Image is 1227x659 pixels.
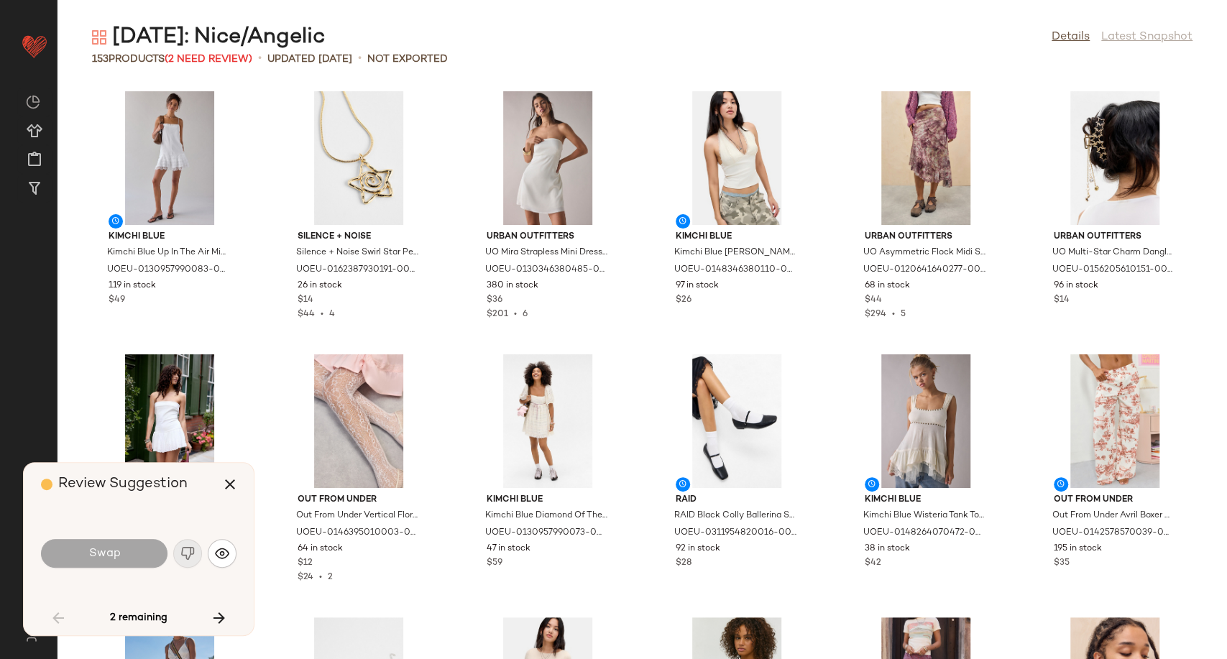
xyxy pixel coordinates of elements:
[58,476,188,492] span: Review Suggestion
[298,231,420,244] span: Silence + Noise
[26,95,40,109] img: svg%3e
[487,294,502,307] span: $36
[487,543,530,556] span: 47 in stock
[863,264,985,277] span: UOEU-0120641640277-000-266
[109,280,156,292] span: 119 in stock
[97,91,242,225] img: 0130957990083_011_a2
[286,354,431,488] img: 0146395010003_011_a2
[487,557,502,570] span: $59
[298,557,313,570] span: $12
[258,50,262,68] span: •
[676,231,798,244] span: Kimchi Blue
[109,294,125,307] span: $49
[865,231,987,244] span: Urban Outfitters
[107,246,229,259] span: Kimchi Blue Up In The Air Mini Dress - Ivory S at Urban Outfitters
[676,543,720,556] span: 92 in stock
[523,310,528,319] span: 6
[315,310,329,319] span: •
[298,573,313,582] span: $24
[865,557,881,570] span: $42
[92,23,325,52] div: [DATE]: Nice/Angelic
[485,246,607,259] span: UO Mira Strapless Mini Dress - White M at Urban Outfitters
[97,354,242,488] img: 0131583430014_010_a2
[485,510,607,522] span: Kimchi Blue Diamond Of The Season Mini Dress - Ivory XL at Urban Outfitters
[853,91,998,225] img: 0120641640277_266_a2
[296,527,418,540] span: UOEU-0146395010003-000-011
[1052,246,1175,259] span: UO Multi-Star Charm Dangle Claw Clip - Gold ALL at Urban Outfitters
[1052,510,1175,522] span: Out From Under Avril Boxer Pants - Cream S at Urban Outfitters
[676,294,691,307] span: $26
[676,280,719,292] span: 97 in stock
[865,310,886,319] span: $294
[298,294,313,307] span: $14
[109,231,231,244] span: Kimchi Blue
[92,30,106,45] img: svg%3e
[508,310,523,319] span: •
[358,50,362,68] span: •
[475,91,620,225] img: 0130346380485_010_a2
[367,52,448,67] p: Not Exported
[487,280,538,292] span: 380 in stock
[863,246,985,259] span: UO Asymmetric Flock Midi Skirt - Pink combo 2XS at Urban Outfitters
[901,310,906,319] span: 5
[674,246,796,259] span: Kimchi Blue [PERSON_NAME] Halter Top - Ivory XL at Urban Outfitters
[298,543,343,556] span: 64 in stock
[296,264,418,277] span: UOEU-0162387930191-000-070
[165,54,252,65] span: (2 Need Review)
[676,494,798,507] span: RAID
[1052,264,1175,277] span: UOEU-0156205610151-000-070
[865,294,882,307] span: $44
[286,91,431,225] img: 0162387930191_070_a2
[1054,557,1070,570] span: $35
[853,354,998,488] img: 0148264070472_011_a2
[329,310,335,319] span: 4
[475,354,620,488] img: 0130957990073_011_a2
[1054,494,1176,507] span: Out From Under
[886,310,901,319] span: •
[485,264,607,277] span: UOEU-0130346380485-000-010
[298,494,420,507] span: Out From Under
[487,310,508,319] span: $201
[664,91,809,225] img: 0148346380110_011_a2
[1054,280,1098,292] span: 96 in stock
[296,510,418,522] span: Out From Under Vertical Floral Fishnet Tights - Ivory at Urban Outfitters
[487,494,609,507] span: Kimchi Blue
[674,510,796,522] span: RAID Black Colly Ballerina Shoes - Black UK 6 at Urban Outfitters
[215,546,229,561] img: svg%3e
[1042,91,1187,225] img: 0156205610151_070_m
[1054,294,1070,307] span: $14
[296,246,418,259] span: Silence + Noise Swirl Star Pendant Necklace - Gold at Urban Outfitters
[1054,231,1176,244] span: Urban Outfitters
[1052,527,1175,540] span: UOEU-0142578570039-000-012
[865,280,910,292] span: 68 in stock
[664,354,809,488] img: 0311954820016_001_m
[110,612,167,625] span: 2 remaining
[17,630,45,642] img: svg%3e
[485,527,607,540] span: UOEU-0130957990073-000-011
[863,510,985,522] span: Kimchi Blue Wisteria Tank Top - Ivory L at Urban Outfitters
[267,52,352,67] p: updated [DATE]
[92,54,109,65] span: 153
[20,32,49,60] img: heart_red.DM2ytmEG.svg
[674,527,796,540] span: UOEU-0311954820016-000-001
[313,573,328,582] span: •
[328,573,333,582] span: 2
[298,280,342,292] span: 26 in stock
[298,310,315,319] span: $44
[1042,354,1187,488] img: 0142578570039_012_a2
[92,52,252,67] div: Products
[1052,29,1090,46] a: Details
[676,557,691,570] span: $28
[865,494,987,507] span: Kimchi Blue
[487,231,609,244] span: Urban Outfitters
[1054,543,1102,556] span: 195 in stock
[674,264,796,277] span: UOEU-0148346380110-000-011
[107,264,229,277] span: UOEU-0130957990083-000-011
[863,527,985,540] span: UOEU-0148264070472-000-011
[865,543,910,556] span: 38 in stock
